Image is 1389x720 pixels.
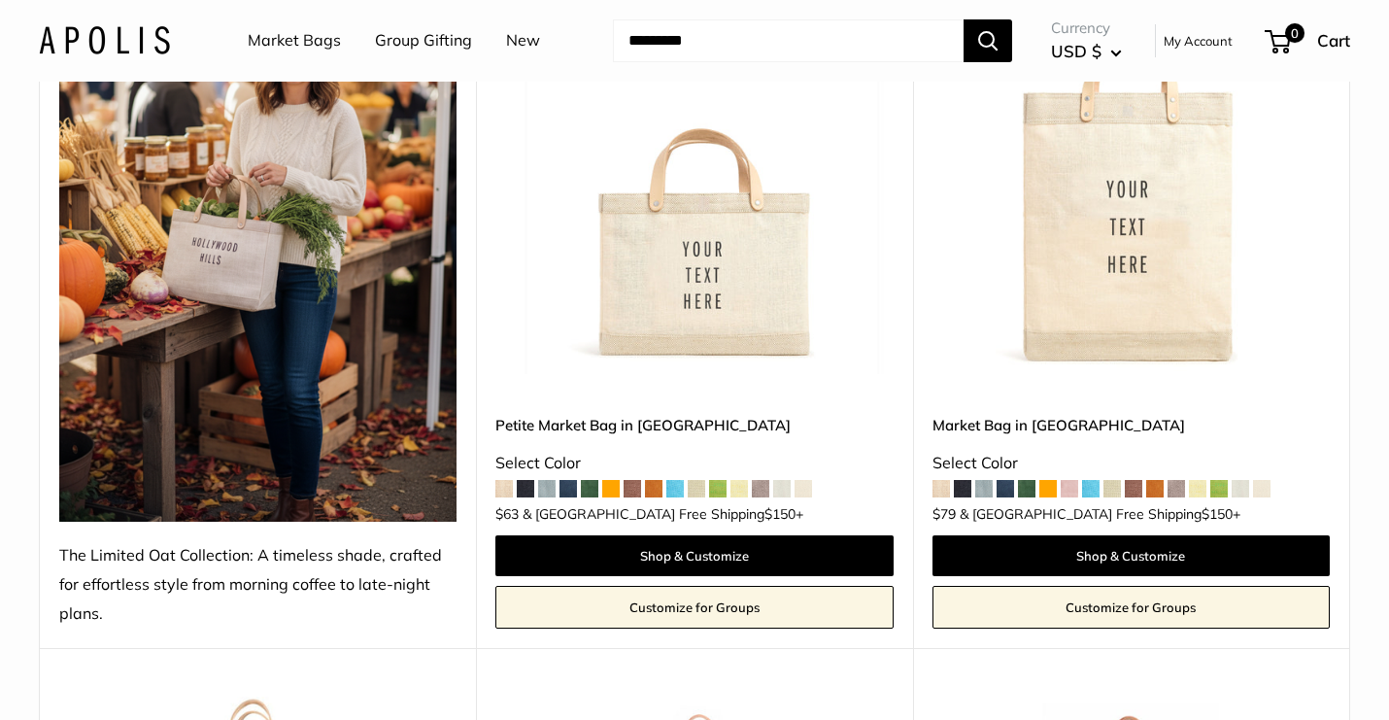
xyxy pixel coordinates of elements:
span: $63 [495,505,519,523]
img: Apolis [39,26,170,54]
a: Petite Market Bag in [GEOGRAPHIC_DATA] [495,414,893,436]
a: New [506,26,540,55]
input: Search... [613,19,964,62]
button: USD $ [1051,36,1122,67]
a: 0 Cart [1267,25,1350,56]
span: $79 [932,505,956,523]
a: Market Bag in [GEOGRAPHIC_DATA] [932,414,1330,436]
span: & [GEOGRAPHIC_DATA] Free Shipping + [523,507,803,521]
button: Search [964,19,1012,62]
span: 0 [1285,23,1304,43]
span: USD $ [1051,41,1101,61]
a: Group Gifting [375,26,472,55]
span: Currency [1051,15,1122,42]
a: My Account [1164,29,1233,52]
div: Select Color [495,449,893,478]
span: Cart [1317,30,1350,51]
div: Select Color [932,449,1330,478]
span: $150 [1202,505,1233,523]
div: The Limited Oat Collection: A timeless shade, crafted for effortless style from morning coffee to... [59,541,457,629]
a: Customize for Groups [495,586,893,629]
a: Shop & Customize [932,535,1330,576]
span: $150 [764,505,796,523]
a: Shop & Customize [495,535,893,576]
a: Customize for Groups [932,586,1330,629]
a: Market Bags [248,26,341,55]
span: & [GEOGRAPHIC_DATA] Free Shipping + [960,507,1240,521]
